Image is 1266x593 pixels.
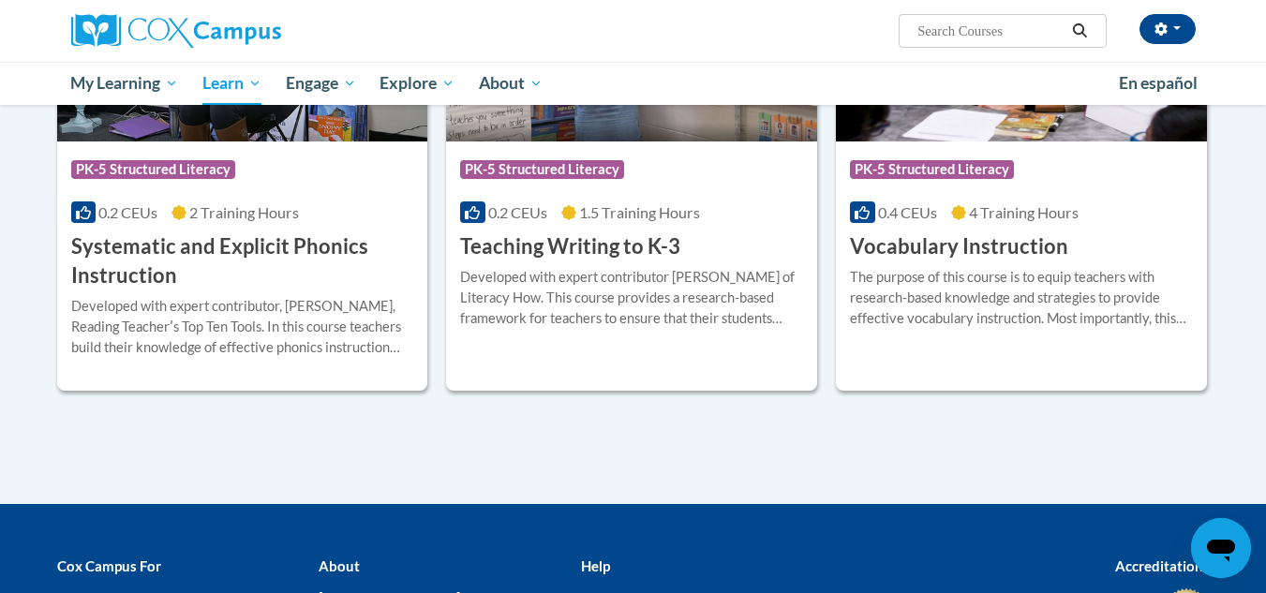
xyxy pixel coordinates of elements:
div: The purpose of this course is to equip teachers with research-based knowledge and strategies to p... [850,267,1193,329]
span: Engage [286,72,356,95]
a: About [467,62,555,105]
h3: Teaching Writing to K-3 [460,232,680,261]
button: Account Settings [1139,14,1196,44]
span: PK-5 Structured Literacy [850,160,1014,179]
b: Accreditations [1115,557,1210,574]
span: My Learning [70,72,178,95]
span: 0.2 CEUs [98,203,157,221]
a: Engage [274,62,368,105]
div: Main menu [43,62,1224,105]
button: Search [1065,20,1094,42]
a: En español [1107,64,1210,103]
a: My Learning [59,62,191,105]
span: 2 Training Hours [189,203,299,221]
span: 0.2 CEUs [488,203,547,221]
span: 0.4 CEUs [878,203,937,221]
b: About [319,557,360,574]
a: Explore [367,62,467,105]
b: Help [581,557,610,574]
h3: Vocabulary Instruction [850,232,1068,261]
input: Search Courses [916,20,1065,42]
span: PK-5 Structured Literacy [460,160,624,179]
h3: Systematic and Explicit Phonics Instruction [71,232,414,290]
span: About [479,72,543,95]
span: Learn [202,72,261,95]
span: En español [1119,73,1198,93]
span: 4 Training Hours [969,203,1079,221]
div: Developed with expert contributor [PERSON_NAME] of Literacy How. This course provides a research-... [460,267,803,329]
span: PK-5 Structured Literacy [71,160,235,179]
a: Learn [190,62,274,105]
span: 1.5 Training Hours [579,203,700,221]
iframe: Button to launch messaging window [1191,518,1251,578]
div: Developed with expert contributor, [PERSON_NAME], Reading Teacherʹs Top Ten Tools. In this course... [71,296,414,358]
a: Cox Campus [71,14,427,48]
b: Cox Campus For [57,557,161,574]
img: Cox Campus [71,14,281,48]
span: Explore [380,72,454,95]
